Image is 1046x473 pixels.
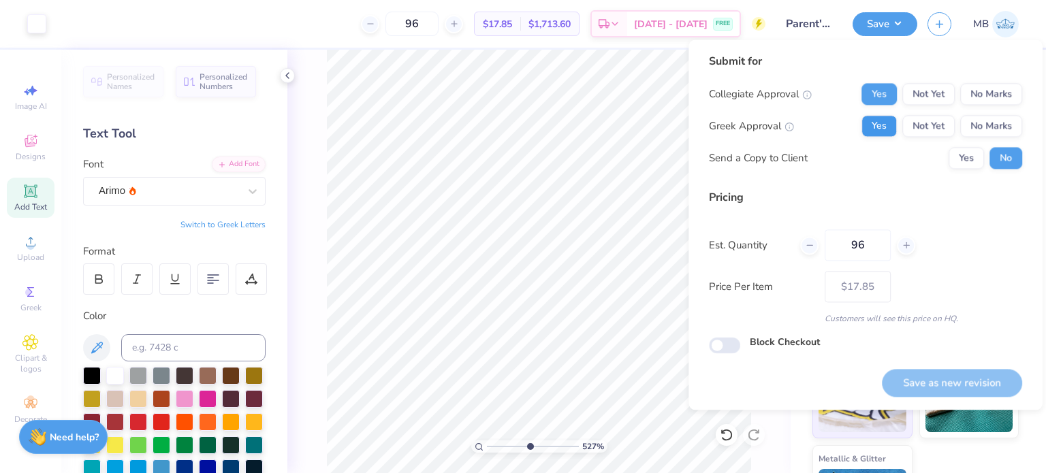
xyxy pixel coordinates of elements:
[902,83,955,105] button: Not Yet
[180,219,266,230] button: Switch to Greek Letters
[861,115,897,137] button: Yes
[709,53,1022,69] div: Submit for
[709,238,790,253] label: Est. Quantity
[709,279,814,295] label: Price Per Item
[819,451,886,466] span: Metallic & Glitter
[14,414,47,425] span: Decorate
[50,431,99,444] strong: Need help?
[825,229,891,261] input: – –
[582,440,604,453] span: 527 %
[709,312,1022,325] div: Customers will see this price on HQ.
[709,118,794,134] div: Greek Approval
[709,150,808,166] div: Send a Copy to Client
[83,308,266,324] div: Color
[716,19,730,29] span: FREE
[121,334,266,361] input: e.g. 7428 c
[83,244,267,259] div: Format
[15,101,47,112] span: Image AI
[992,11,1019,37] img: Marianne Bagtang
[385,12,439,36] input: – –
[960,83,1022,105] button: No Marks
[861,83,897,105] button: Yes
[483,17,512,31] span: $17.85
[83,157,104,172] label: Font
[528,17,571,31] span: $1,713.60
[20,302,42,313] span: Greek
[212,157,266,172] div: Add Font
[200,72,248,91] span: Personalized Numbers
[709,189,1022,206] div: Pricing
[960,115,1022,137] button: No Marks
[14,201,47,212] span: Add Text
[902,115,955,137] button: Not Yet
[973,16,989,32] span: MB
[750,335,820,349] label: Block Checkout
[973,11,1019,37] a: MB
[83,125,266,143] div: Text Tool
[17,252,44,263] span: Upload
[7,353,54,374] span: Clipart & logos
[16,151,46,162] span: Designs
[949,147,984,169] button: Yes
[989,147,1022,169] button: No
[634,17,708,31] span: [DATE] - [DATE]
[853,12,917,36] button: Save
[107,72,155,91] span: Personalized Names
[709,86,812,101] div: Collegiate Approval
[776,10,842,37] input: Untitled Design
